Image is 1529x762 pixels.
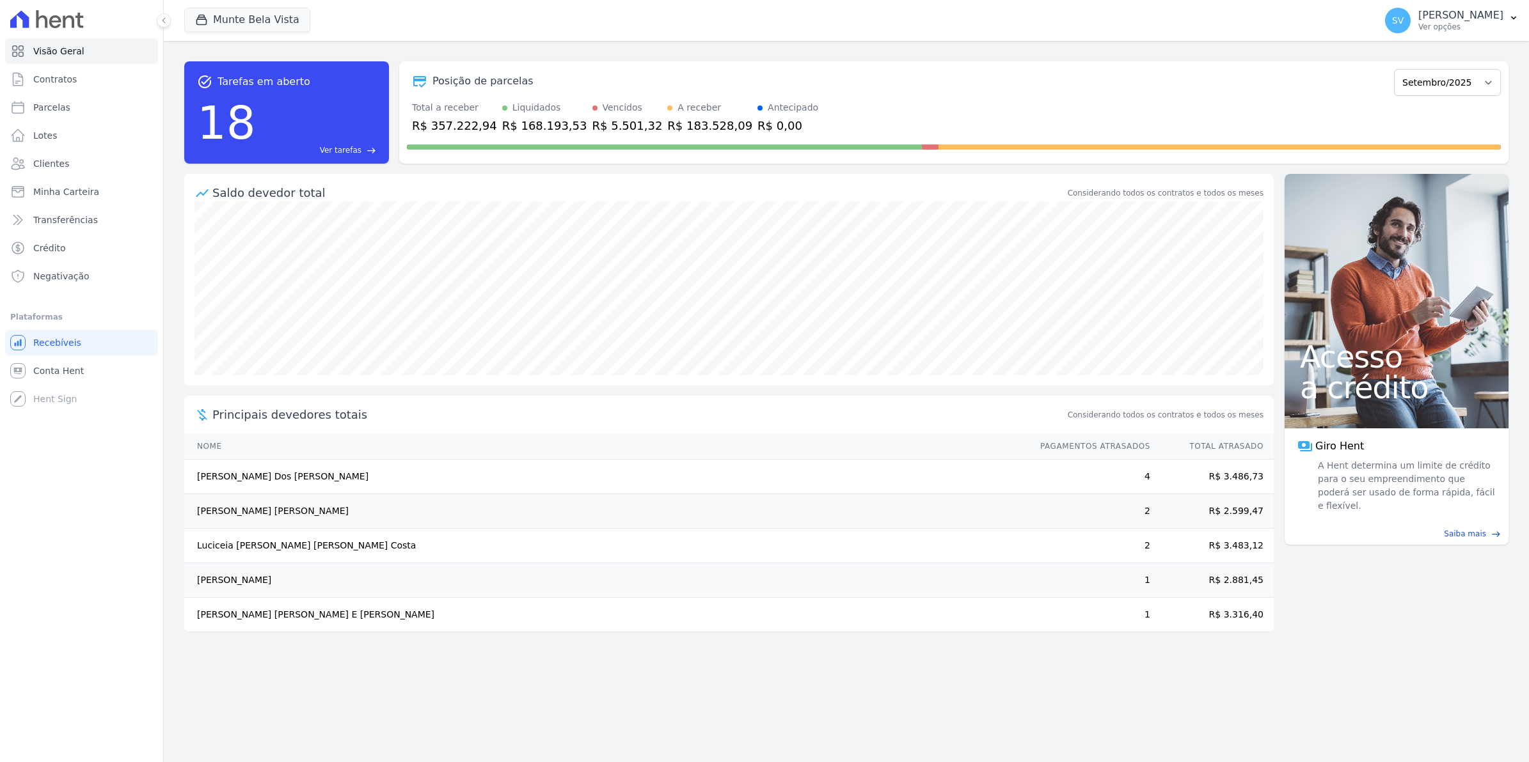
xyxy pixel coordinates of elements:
[1444,528,1486,540] span: Saiba mais
[1068,409,1264,421] span: Considerando todos os contratos e todos os meses
[184,563,1028,598] td: [PERSON_NAME]
[1028,598,1151,632] td: 1
[33,214,98,226] span: Transferências
[5,95,158,120] a: Parcelas
[1028,494,1151,529] td: 2
[412,101,497,114] div: Total a receber
[1028,563,1151,598] td: 1
[5,330,158,355] a: Recebíveis
[5,38,158,64] a: Visão Geral
[432,74,534,89] div: Posição de parcelas
[512,101,561,114] div: Liquidados
[1300,341,1493,372] span: Acesso
[184,494,1028,529] td: [PERSON_NAME] [PERSON_NAME]
[197,74,212,89] span: task_alt
[1375,3,1529,38] button: SV [PERSON_NAME] Ver opções
[5,263,158,289] a: Negativação
[33,157,69,170] span: Clientes
[184,433,1028,460] th: Nome
[1292,528,1501,540] a: Saiba mais east
[1068,187,1264,199] div: Considerando todos os contratos e todos os meses
[33,73,77,86] span: Contratos
[197,89,256,156] div: 18
[5,123,158,148] a: Lotes
[502,117,587,134] div: R$ 168.193,53
[184,8,310,32] button: Munte Bela Vista
[603,101,642,114] div: Vencidos
[33,336,81,349] span: Recebíveis
[5,207,158,233] a: Transferências
[367,146,376,155] span: east
[261,144,376,156] a: Ver tarefas east
[10,309,153,325] div: Plataformas
[1300,372,1493,403] span: a crédito
[5,358,158,384] a: Conta Hent
[1151,460,1274,494] td: R$ 3.486,73
[33,129,58,142] span: Lotes
[757,117,818,134] div: R$ 0,00
[677,101,721,114] div: A receber
[592,117,663,134] div: R$ 5.501,32
[768,101,818,114] div: Antecipado
[33,101,70,114] span: Parcelas
[1151,433,1274,460] th: Total Atrasado
[1418,9,1503,22] p: [PERSON_NAME]
[33,270,90,283] span: Negativação
[1315,459,1496,513] span: A Hent determina um limite de crédito para o seu empreendimento que poderá ser usado de forma ráp...
[184,598,1028,632] td: [PERSON_NAME] [PERSON_NAME] E [PERSON_NAME]
[412,117,497,134] div: R$ 357.222,94
[5,179,158,205] a: Minha Carteira
[5,151,158,176] a: Clientes
[1151,598,1274,632] td: R$ 3.316,40
[184,460,1028,494] td: [PERSON_NAME] Dos [PERSON_NAME]
[33,364,84,377] span: Conta Hent
[212,184,1065,201] div: Saldo devedor total
[33,45,84,58] span: Visão Geral
[1151,494,1274,529] td: R$ 2.599,47
[320,144,361,156] span: Ver tarefas
[1392,16,1404,25] span: SV
[184,529,1028,563] td: Luciceia [PERSON_NAME] [PERSON_NAME] Costa
[1418,22,1503,32] p: Ver opções
[33,185,99,198] span: Minha Carteira
[1315,439,1364,454] span: Giro Hent
[218,74,310,89] span: Tarefas em aberto
[212,406,1065,423] span: Principais devedores totais
[33,242,66,254] span: Crédito
[1028,460,1151,494] td: 4
[1151,563,1274,598] td: R$ 2.881,45
[5,235,158,261] a: Crédito
[1151,529,1274,563] td: R$ 3.483,12
[1028,433,1151,460] th: Pagamentos Atrasados
[5,66,158,92] a: Contratos
[1028,529,1151,563] td: 2
[667,117,752,134] div: R$ 183.528,09
[1491,529,1501,539] span: east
